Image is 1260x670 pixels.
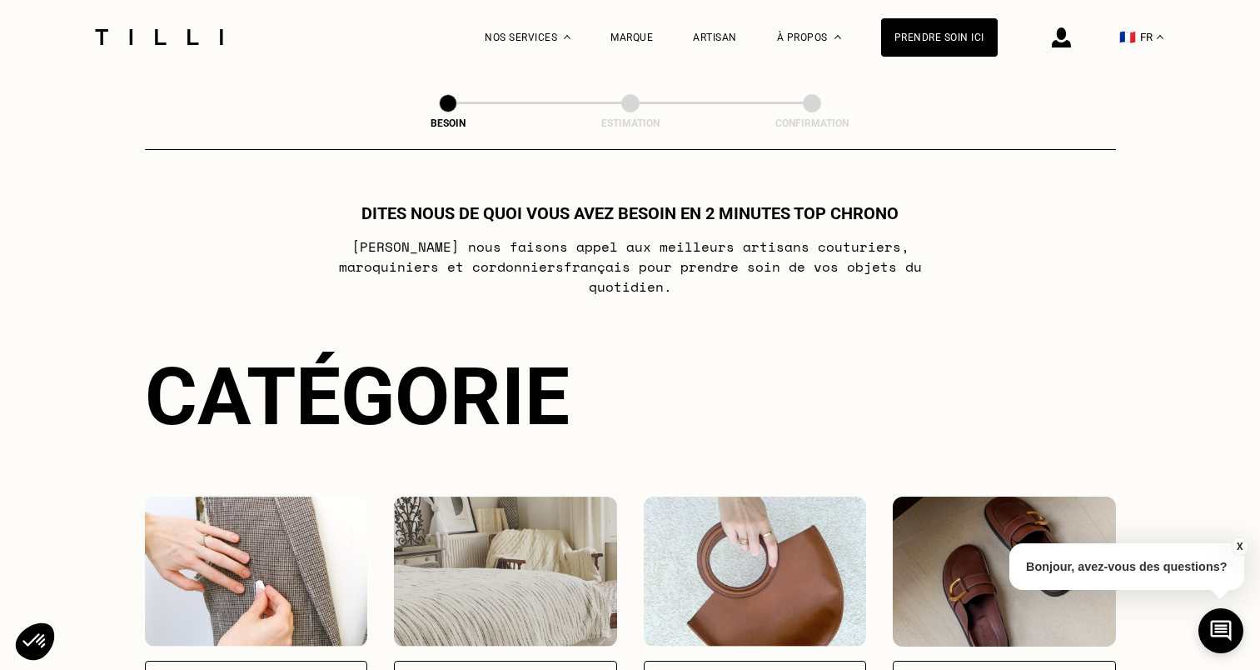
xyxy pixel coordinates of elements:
[89,29,229,45] img: Logo du service de couturière Tilli
[300,237,960,297] p: [PERSON_NAME] nous faisons appel aux meilleurs artisans couturiers , maroquiniers et cordonniers ...
[610,32,653,43] a: Marque
[365,117,531,129] div: Besoin
[145,350,1116,443] div: Catégorie
[644,497,867,647] img: Accessoires
[145,497,368,647] img: Vêtements
[1157,35,1163,39] img: menu déroulant
[547,117,714,129] div: Estimation
[564,35,570,39] img: Menu déroulant
[394,497,617,647] img: Intérieur
[881,18,998,57] a: Prendre soin ici
[361,203,899,223] h1: Dites nous de quoi vous avez besoin en 2 minutes top chrono
[834,35,841,39] img: Menu déroulant à propos
[1231,537,1248,556] button: X
[729,117,895,129] div: Confirmation
[1009,543,1244,590] p: Bonjour, avez-vous des questions?
[1052,27,1071,47] img: icône connexion
[693,32,737,43] a: Artisan
[1119,29,1136,45] span: 🇫🇷
[893,497,1116,647] img: Chaussures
